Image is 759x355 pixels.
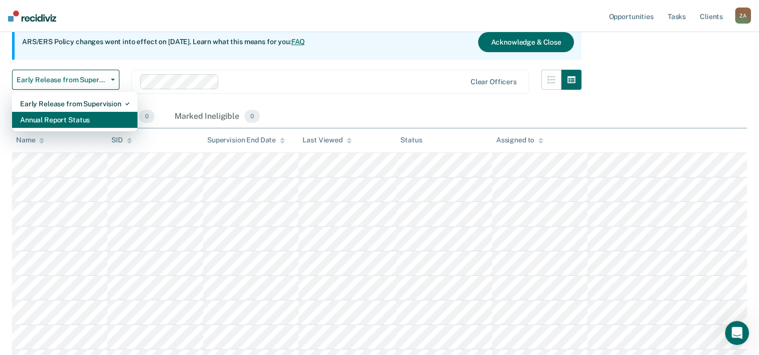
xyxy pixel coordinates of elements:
[735,8,751,24] button: ZA
[17,76,107,84] span: Early Release from Supervision
[244,110,260,123] span: 0
[471,78,517,86] div: Clear officers
[725,321,749,345] iframe: Intercom live chat
[139,110,155,123] span: 0
[22,37,305,47] p: ARS/ERS Policy changes went into effect on [DATE]. Learn what this means for you:
[20,96,129,112] div: Early Release from Supervision
[735,8,751,24] div: Z A
[291,38,306,46] a: FAQ
[12,70,119,90] button: Early Release from Supervision
[173,106,262,128] div: Marked Ineligible0
[400,136,422,144] div: Status
[207,136,285,144] div: Supervision End Date
[20,112,129,128] div: Annual Report Status
[478,32,573,52] button: Acknowledge & Close
[111,136,132,144] div: SID
[302,136,351,144] div: Last Viewed
[496,136,543,144] div: Assigned to
[16,136,44,144] div: Name
[8,11,56,22] img: Recidiviz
